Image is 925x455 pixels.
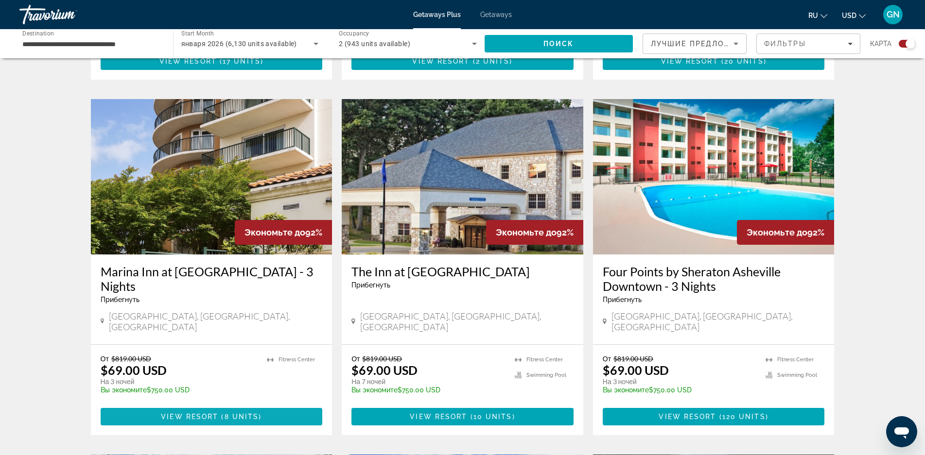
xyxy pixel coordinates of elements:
[351,386,398,394] span: Вы экономите
[101,52,323,70] button: View Resort(17 units)
[870,37,891,51] span: карта
[756,34,860,54] button: Filters
[777,372,817,378] span: Swimming Pool
[886,416,917,447] iframe: Кнопка запуска окна обмена сообщениями
[777,356,814,363] span: Fitness Center
[603,408,825,425] button: View Resort(120 units)
[22,38,160,50] input: Select destination
[351,52,574,70] button: View Resort(2 units)
[351,264,574,279] a: The Inn at [GEOGRAPHIC_DATA]
[109,311,322,332] span: [GEOGRAPHIC_DATA], [GEOGRAPHIC_DATA], [GEOGRAPHIC_DATA]
[362,354,402,363] span: $819.00 USD
[159,57,217,65] span: View Resort
[101,264,323,293] a: Marina Inn at [GEOGRAPHIC_DATA] - 3 Nights
[351,408,574,425] button: View Resort(10 units)
[473,413,512,421] span: 10 units
[223,57,261,65] span: 17 units
[351,363,418,377] p: $69.00 USD
[413,11,461,18] a: Getaways Plus
[351,386,505,394] p: $750.00 USD
[410,413,467,421] span: View Resort
[603,386,756,394] p: $750.00 USD
[593,99,835,254] img: Four Points by Sheraton Asheville Downtown - 3 Nights
[496,227,557,237] span: Экономьте до
[603,296,642,303] span: Прибегнуть
[880,4,906,25] button: User Menu
[526,356,563,363] span: Fitness Center
[808,8,827,22] button: Change language
[235,220,332,245] div: 92%
[342,99,583,254] img: The Inn at St Ives
[603,52,825,70] button: View Resort(20 units)
[467,413,515,421] span: ( )
[91,99,332,254] img: Marina Inn at Grande Dunes - 3 Nights
[485,35,633,52] button: Search
[651,38,738,50] mat-select: Sort by
[603,264,825,293] a: Four Points by Sheraton Asheville Downtown - 3 Nights
[480,11,512,18] a: Getaways
[101,296,140,303] span: Прибегнуть
[659,413,716,421] span: View Resort
[181,30,214,37] span: Start Month
[101,363,167,377] p: $69.00 USD
[603,363,669,377] p: $69.00 USD
[661,57,718,65] span: View Resort
[217,57,263,65] span: ( )
[613,354,653,363] span: $819.00 USD
[22,30,54,36] span: Destination
[101,386,258,394] p: $750.00 USD
[339,40,410,48] span: 2 (943 units available)
[526,372,566,378] span: Swimming Pool
[747,227,807,237] span: Экономьте до
[764,40,806,48] span: Фильтры
[603,386,649,394] span: Вы экономите
[737,220,834,245] div: 92%
[101,386,147,394] span: Вы экономите
[722,413,766,421] span: 120 units
[351,377,505,386] p: На 7 ночей
[181,40,297,48] span: января 2026 (6,130 units available)
[724,57,764,65] span: 20 units
[603,354,611,363] span: От
[360,311,574,332] span: [GEOGRAPHIC_DATA], [GEOGRAPHIC_DATA], [GEOGRAPHIC_DATA]
[351,281,390,289] span: Прибегнуть
[716,413,768,421] span: ( )
[603,377,756,386] p: На 3 ночей
[339,30,369,37] span: Occupancy
[101,354,109,363] span: От
[842,8,866,22] button: Change currency
[218,413,262,421] span: ( )
[808,12,818,19] span: ru
[476,57,510,65] span: 2 units
[486,220,583,245] div: 92%
[718,57,767,65] span: ( )
[470,57,513,65] span: ( )
[887,10,900,19] span: GN
[101,408,323,425] button: View Resort(8 units)
[225,413,259,421] span: 8 units
[611,311,825,332] span: [GEOGRAPHIC_DATA], [GEOGRAPHIC_DATA], [GEOGRAPHIC_DATA]
[651,40,754,48] span: Лучшие предложения
[351,354,360,363] span: От
[842,12,856,19] span: USD
[161,413,218,421] span: View Resort
[543,40,574,48] span: Поиск
[101,377,258,386] p: На 3 ночей
[412,57,470,65] span: View Resort
[244,227,305,237] span: Экономьте до
[19,2,117,27] a: Travorium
